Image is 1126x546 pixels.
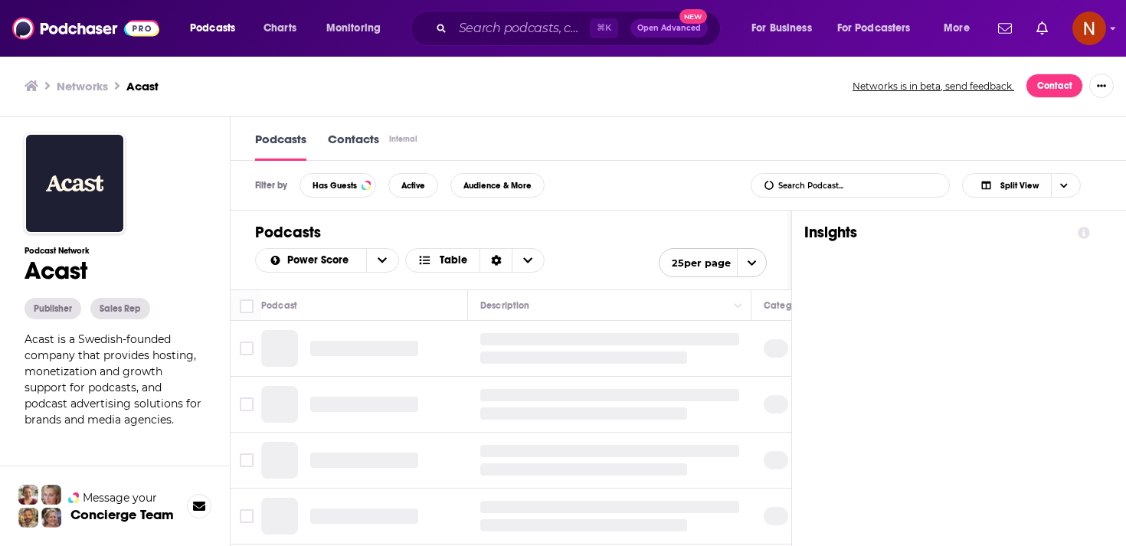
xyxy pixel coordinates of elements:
[962,173,1101,198] h2: Choose View
[300,173,376,198] button: Has Guests
[263,18,296,39] span: Charts
[255,223,767,242] h1: Podcasts
[90,298,150,319] button: Sales Rep
[25,298,81,319] button: Publisher
[764,296,811,315] div: Categories
[637,25,701,32] span: Open Advanced
[328,132,420,161] a: ContactsInternal
[366,249,398,272] button: open menu
[240,342,254,355] span: Toggle select row
[179,16,255,41] button: open menu
[25,246,205,256] h3: Podcast Network
[389,134,417,144] div: Internal
[254,16,306,41] a: Charts
[326,18,381,39] span: Monitoring
[256,255,366,266] button: open menu
[240,453,254,467] span: Toggle select row
[1072,11,1106,45] button: Show profile menu
[837,18,911,39] span: For Podcasters
[741,16,831,41] button: open menu
[1072,11,1106,45] img: User Profile
[25,332,201,427] span: Acast is a Swedish-founded company that provides hosting, monetization and growth support for pod...
[480,249,512,272] div: Sort Direction
[313,181,357,190] span: Has Guests
[630,19,708,38] button: Open AdvancedNew
[425,11,735,46] div: Search podcasts, credits, & more...
[57,79,108,93] a: Networks
[827,16,933,41] button: open menu
[316,16,401,41] button: open menu
[401,181,425,190] span: Active
[679,9,707,24] span: New
[287,255,354,266] span: Power Score
[1000,181,1039,190] span: Split View
[190,18,235,39] span: Podcasts
[992,15,1018,41] a: Show notifications dropdown
[440,255,467,266] span: Table
[18,485,38,505] img: Sydney Profile
[660,251,731,275] span: 25 per page
[240,509,254,523] span: Toggle select row
[388,173,438,198] button: Active
[453,16,590,41] input: Search podcasts, credits, & more...
[847,80,1020,93] button: Networks is in beta, send feedback.
[18,508,38,528] img: Jon Profile
[41,485,61,505] img: Jules Profile
[240,397,254,411] span: Toggle select row
[12,14,159,43] img: Podchaser - Follow, Share and Rate Podcasts
[659,248,767,277] button: open menu
[1072,11,1106,45] span: Logged in as AdelNBM
[480,296,529,315] div: Description
[944,18,970,39] span: More
[1026,74,1083,98] a: Contact
[25,133,125,234] img: Acast logo
[729,297,748,316] button: Column Actions
[70,507,174,522] h3: Concierge Team
[41,508,61,528] img: Barbara Profile
[83,490,157,505] span: Message your
[804,223,1065,242] h1: Insights
[933,16,989,41] button: open menu
[450,173,545,198] button: Audience & More
[261,296,297,315] div: Podcast
[255,180,287,191] h3: Filter by
[962,173,1081,198] button: Choose View
[1030,15,1054,41] a: Show notifications dropdown
[126,79,159,93] a: Acast
[255,248,399,273] h2: Choose List sort
[255,132,306,161] a: Podcasts
[1089,74,1114,98] button: Show More Button
[751,18,812,39] span: For Business
[405,248,545,273] button: Choose View
[25,256,205,286] h1: Acast
[463,181,532,190] span: Audience & More
[590,18,618,38] span: ⌘ K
